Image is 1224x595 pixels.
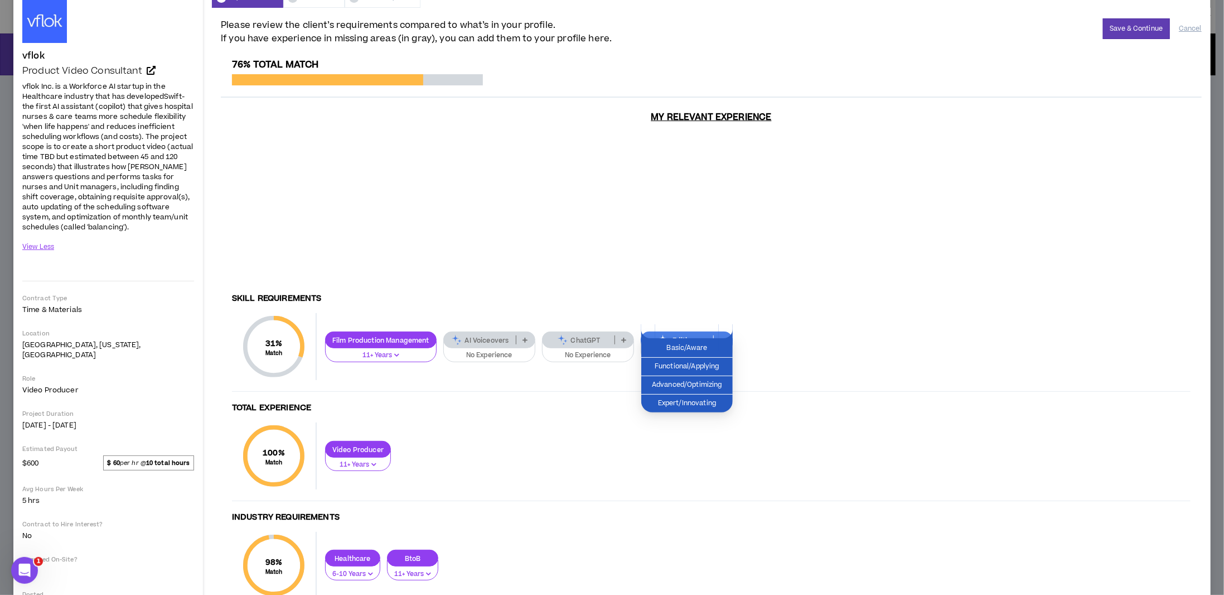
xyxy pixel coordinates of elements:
[146,459,190,467] strong: 10 total hours
[232,403,1191,414] h4: Total Experience
[326,554,380,563] p: Healthcare
[22,520,194,529] p: Contract to Hire Interest?
[1103,18,1170,39] button: Save & Continue
[542,341,634,362] button: No Experience
[265,349,283,357] small: Match
[232,512,1191,523] h4: Industry Requirements
[22,375,194,383] p: Role
[22,329,194,338] p: Location
[22,485,194,493] p: Avg Hours Per Week
[263,459,285,467] small: Match
[22,566,194,576] p: No
[34,557,43,566] span: 1
[22,410,194,418] p: Project Duration
[22,385,79,395] span: Video Producer
[265,556,283,568] span: 98 %
[265,338,283,349] span: 31 %
[221,112,1202,283] h3: My Relevant Experience
[232,294,1191,304] h4: Skill Requirements
[648,397,726,410] span: Expert/Innovating
[22,456,38,469] span: $600
[22,81,166,102] span: vflok Inc. is a Workforce AI startup in the Healthcare industry that has developed
[1179,19,1202,39] button: Cancel
[22,92,193,232] span: - the first AI assistant (copilot) that gives hospital nurses & care teams more schedule flexibil...
[22,555,194,564] p: Required On-Site?
[641,336,713,344] p: Editing
[221,18,612,45] span: Please review the client’s requirements compared to what’s in your profile. If you have experienc...
[22,420,194,430] p: [DATE] - [DATE]
[443,341,535,362] button: No Experience
[387,560,438,581] button: 11+ Years
[263,447,285,459] span: 100 %
[648,342,726,354] span: Basic/Aware
[332,351,429,361] p: 11+ Years
[22,64,142,78] span: Product Video Consultant
[22,496,194,506] p: 5 hrs
[543,336,615,344] p: ChatGPT
[648,361,726,373] span: Functional/Applying
[388,554,438,563] p: BtoB
[325,450,391,472] button: 11+ Years
[394,569,431,579] p: 11+ Years
[164,92,182,102] a: Swift
[232,58,318,71] span: 76% Total Match
[22,305,194,315] p: Time & Materials
[22,445,194,453] p: Estimated Payout
[325,560,380,581] button: 6-10 Years
[332,460,384,470] p: 11+ Years
[11,557,38,584] iframe: Intercom live chat
[326,336,436,344] p: Film Production Management
[107,459,119,467] strong: $ 60
[332,569,373,579] p: 6-10 Years
[103,455,194,470] span: per hr @
[444,336,516,344] p: AI Voiceovers
[325,341,437,362] button: 11+ Years
[22,65,194,76] a: Product Video Consultant
[22,51,45,61] h4: vflok
[22,294,194,303] p: Contract Type
[451,351,528,361] p: No Experience
[326,445,390,454] p: Video Producer
[22,531,194,541] p: No
[648,379,726,391] span: Advanced/Optimizing
[22,237,54,257] button: View Less
[22,340,194,360] p: [GEOGRAPHIC_DATA], [US_STATE], [GEOGRAPHIC_DATA]
[549,351,627,361] p: No Experience
[265,568,283,576] small: Match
